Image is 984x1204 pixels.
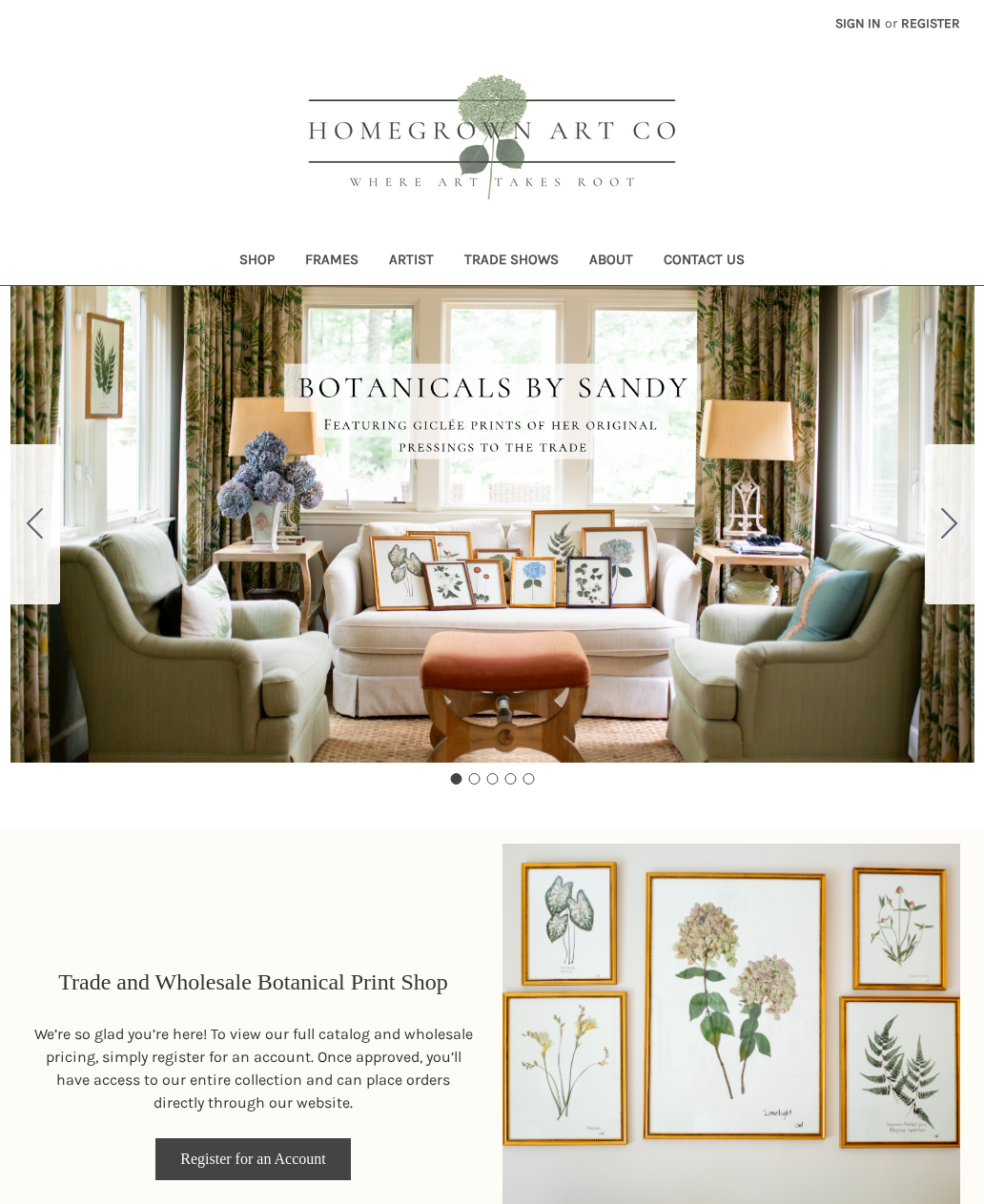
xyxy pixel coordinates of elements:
span: or [883,13,899,33]
a: Frames [290,238,374,285]
button: Go to slide 1 [450,773,461,785]
button: Go to slide 4 [504,773,516,785]
a: Register for an Account [155,1138,350,1180]
button: Go to slide 2 [468,773,480,785]
a: Trade Shows [449,238,574,285]
p: Trade and Wholesale Botanical Print Shop [58,965,448,999]
img: HOMEGROWN ART CO [277,53,707,225]
a: Contact Us [648,238,760,285]
a: Artist [374,238,449,285]
button: Go to slide 5 [523,773,534,785]
button: Go to slide 2 [925,444,974,604]
p: We’re so glad you’re here! To view our full catalog and wholesale pricing, simply register for an... [33,1023,473,1114]
button: Go to slide 3 [486,773,498,785]
button: Go to slide 5 [10,444,60,604]
a: About [574,238,648,285]
a: Shop [224,238,290,285]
